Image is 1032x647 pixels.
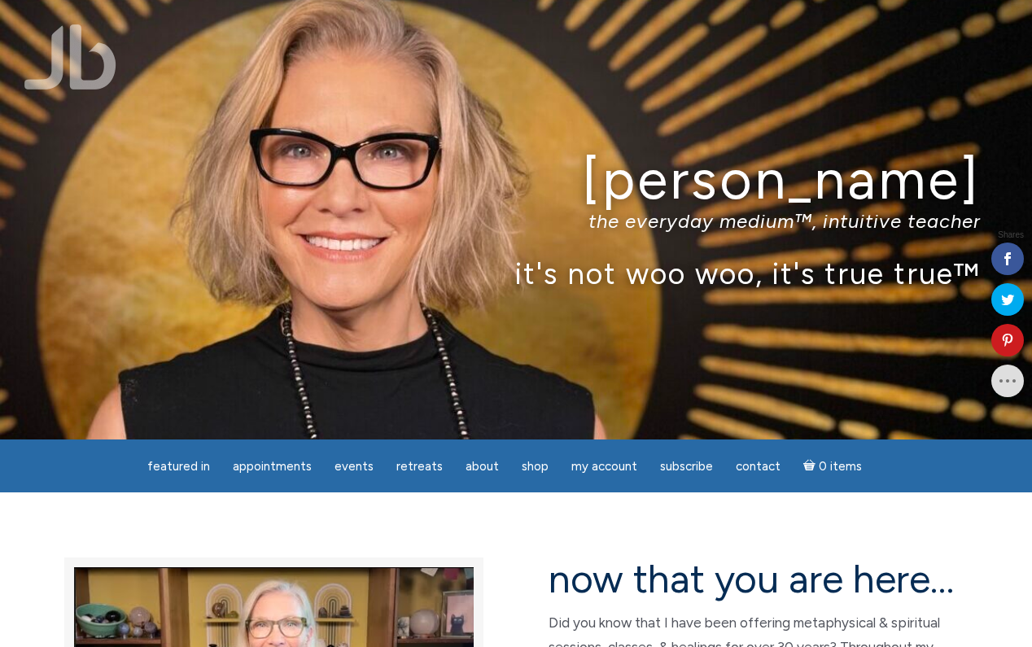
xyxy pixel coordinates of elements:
span: Contact [736,459,781,474]
i: Cart [803,459,819,474]
a: featured in [138,451,220,483]
a: About [456,451,509,483]
h2: now that you are here… [549,557,968,601]
span: Appointments [233,459,312,474]
span: Subscribe [660,459,713,474]
h1: [PERSON_NAME] [51,149,980,210]
span: About [466,459,499,474]
span: Shares [998,231,1024,239]
a: Retreats [387,451,453,483]
a: Appointments [223,451,321,483]
span: Events [335,459,374,474]
span: 0 items [819,461,862,473]
a: Events [325,451,383,483]
a: Shop [512,451,558,483]
span: Shop [522,459,549,474]
a: Subscribe [650,451,723,483]
p: the everyday medium™, intuitive teacher [51,209,980,233]
a: My Account [562,451,647,483]
span: My Account [571,459,637,474]
span: Retreats [396,459,443,474]
a: Contact [726,451,790,483]
span: featured in [147,459,210,474]
img: Jamie Butler. The Everyday Medium [24,24,116,90]
a: Cart0 items [794,449,872,483]
p: it's not woo woo, it's true true™ [51,256,980,291]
